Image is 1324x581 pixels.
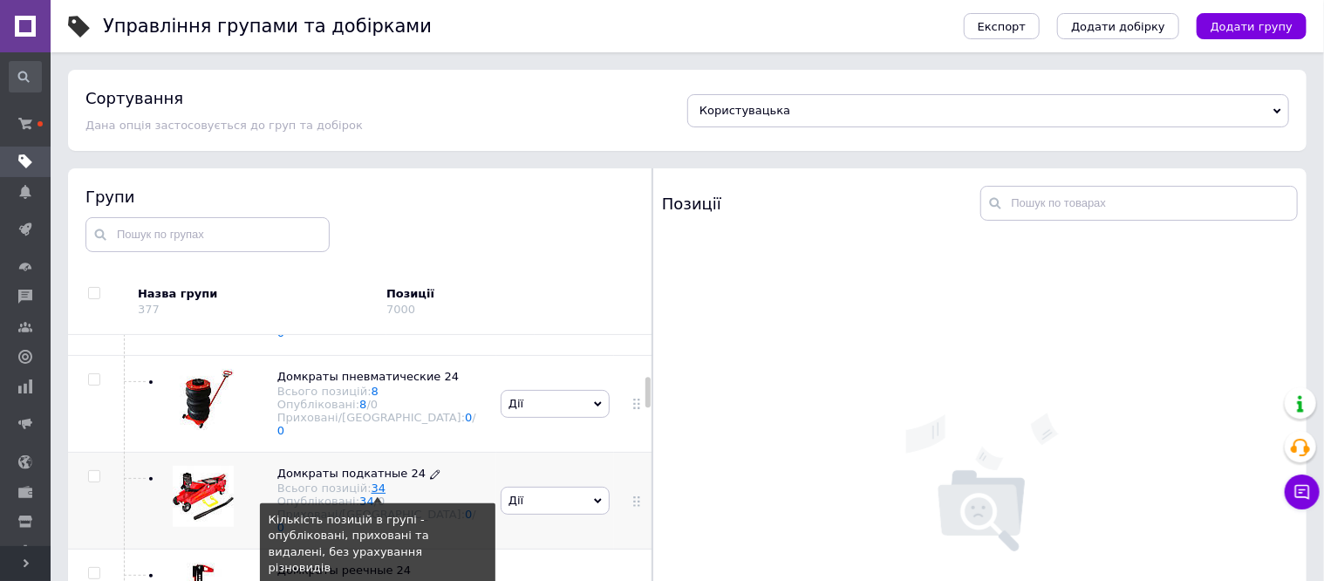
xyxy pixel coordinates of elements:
span: Дії [508,494,523,507]
a: 34 [372,482,386,495]
img: Домкраты подкатные 24 [173,466,234,527]
span: Користувацька [700,104,790,117]
button: Чат з покупцем [1285,475,1320,509]
span: Експорт [978,20,1027,33]
div: Позиції [386,286,535,302]
div: Опубліковані: [277,398,483,411]
a: Редагувати [430,466,440,482]
a: 8 [372,385,379,398]
span: Домкраты пневматические 24 [277,370,459,383]
div: 0 [378,495,385,508]
input: Пошук по групах [85,217,330,252]
span: / [374,495,386,508]
div: Назва групи [138,286,373,302]
button: Додати групу [1197,13,1307,39]
span: Дана опція застосовується до груп та добірок [85,119,363,132]
div: 377 [138,303,160,316]
h4: Сортування [85,89,183,107]
div: 7000 [386,303,415,316]
div: Групи [85,186,635,208]
div: Позиції [662,186,980,221]
a: 8 [359,398,366,411]
span: Додати добірку [1071,20,1165,33]
a: 34 [359,495,374,508]
div: Опубліковані: [277,495,483,508]
img: Домкраты пневматические 24 [173,369,234,430]
div: Всього позицій: [277,385,483,398]
input: Пошук по товарах [980,186,1299,221]
a: 0 [465,411,472,424]
span: Домкраты подкатные 24 [277,467,426,480]
a: 0 [277,424,284,437]
span: / [367,398,379,411]
button: Експорт [964,13,1041,39]
div: Кількість позицій в групі - опубліковані, приховані та видалені, без урахування різновидів [269,512,487,576]
h1: Управління групами та добірками [103,16,432,37]
span: Додати групу [1211,20,1293,33]
span: / [277,411,476,437]
div: Всього позицій: [277,482,483,495]
button: Додати добірку [1057,13,1179,39]
div: 0 [371,398,378,411]
div: Приховані/[GEOGRAPHIC_DATA]: [277,411,483,437]
span: Дії [508,397,523,410]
